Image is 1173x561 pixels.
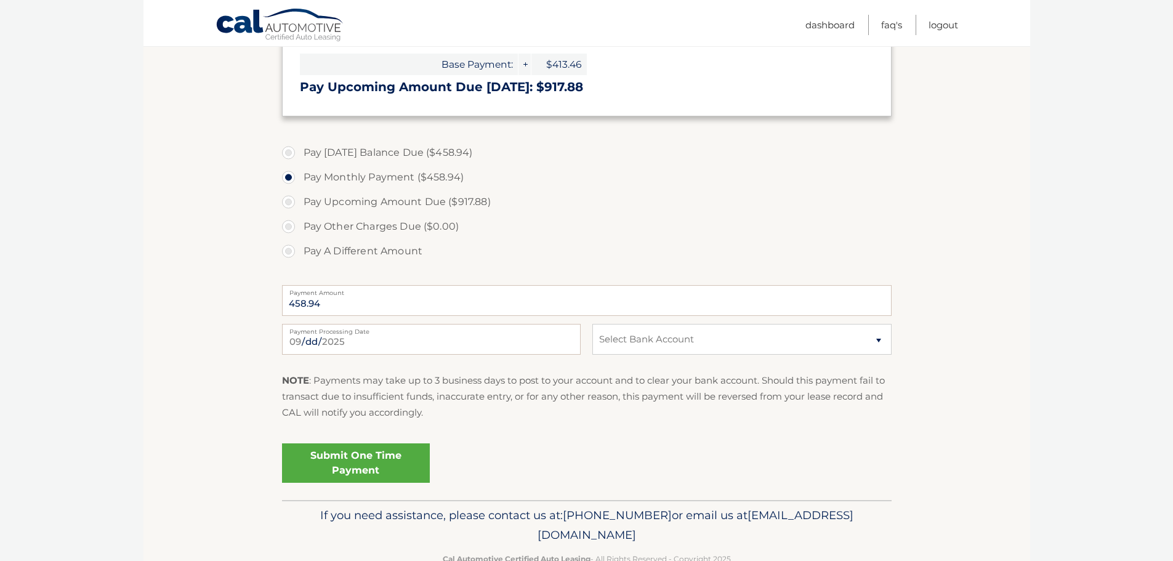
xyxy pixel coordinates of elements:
[518,54,531,75] span: +
[282,190,892,214] label: Pay Upcoming Amount Due ($917.88)
[282,214,892,239] label: Pay Other Charges Due ($0.00)
[216,8,345,44] a: Cal Automotive
[282,373,892,421] p: : Payments may take up to 3 business days to post to your account and to clear your bank account....
[531,54,587,75] span: $413.46
[538,508,853,542] span: [EMAIL_ADDRESS][DOMAIN_NAME]
[282,443,430,483] a: Submit One Time Payment
[282,140,892,165] label: Pay [DATE] Balance Due ($458.94)
[929,15,958,35] a: Logout
[282,324,581,334] label: Payment Processing Date
[282,165,892,190] label: Pay Monthly Payment ($458.94)
[300,54,518,75] span: Base Payment:
[282,285,892,316] input: Payment Amount
[881,15,902,35] a: FAQ's
[290,506,884,545] p: If you need assistance, please contact us at: or email us at
[300,79,874,95] h3: Pay Upcoming Amount Due [DATE]: $917.88
[282,239,892,264] label: Pay A Different Amount
[282,285,892,295] label: Payment Amount
[282,374,309,386] strong: NOTE
[563,508,672,522] span: [PHONE_NUMBER]
[805,15,855,35] a: Dashboard
[282,324,581,355] input: Payment Date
